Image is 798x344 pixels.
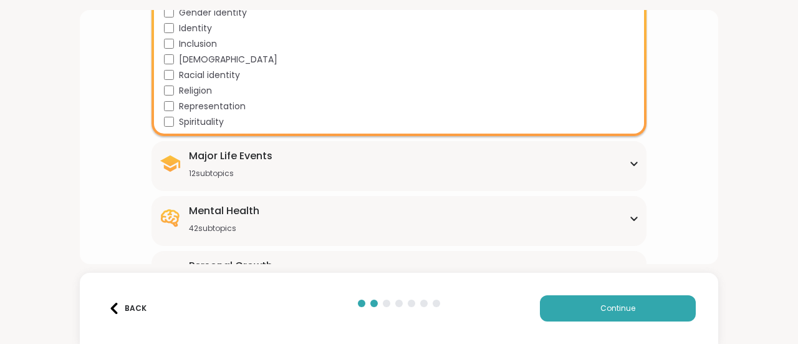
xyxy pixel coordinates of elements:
[540,295,696,322] button: Continue
[179,100,246,113] span: Representation
[179,53,277,66] span: [DEMOGRAPHIC_DATA]
[189,258,272,273] div: Personal Growth
[179,22,212,35] span: Identity
[600,303,635,314] span: Continue
[189,204,259,219] div: Mental Health
[179,6,247,19] span: Gender identity
[179,84,212,97] span: Religion
[189,149,272,164] div: Major Life Events
[179,115,224,129] span: Spirituality
[108,303,147,314] div: Back
[189,169,272,179] div: 12 subtopics
[189,224,259,233] div: 42 subtopics
[179,69,240,82] span: Racial identity
[102,295,152,322] button: Back
[179,37,217,51] span: Inclusion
